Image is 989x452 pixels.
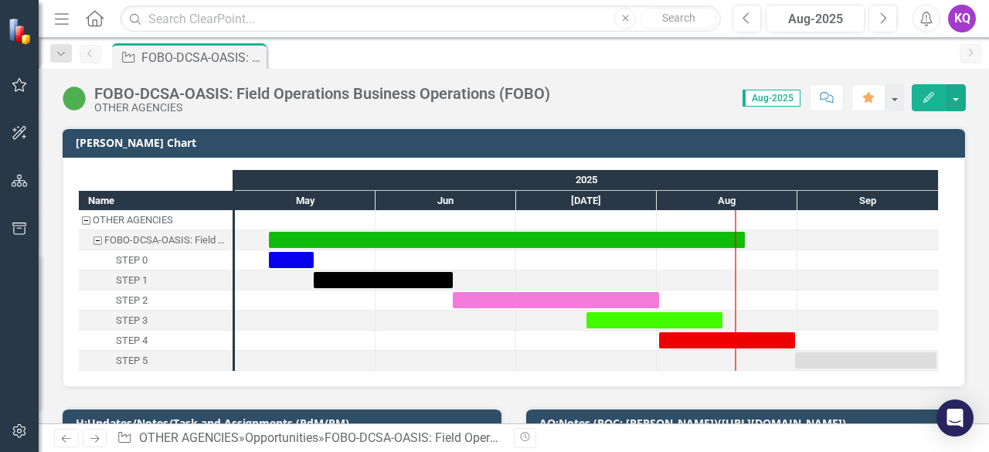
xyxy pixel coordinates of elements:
[116,291,148,311] div: STEP 2
[79,270,233,291] div: STEP 1
[269,232,745,248] div: Task: Start date: 2025-05-08 End date: 2025-08-20
[79,210,233,230] div: OTHER AGENCIES
[116,331,148,351] div: STEP 4
[771,10,859,29] div: Aug-2025
[8,17,35,44] img: ClearPoint Strategy
[269,252,314,268] div: Task: Start date: 2025-05-08 End date: 2025-05-18
[245,430,318,445] a: Opportunities
[235,191,376,211] div: May
[79,351,233,371] div: STEP 5
[79,250,233,270] div: STEP 0
[79,311,233,331] div: Task: Start date: 2025-07-16 End date: 2025-08-15
[93,210,173,230] div: OTHER AGENCIES
[79,250,233,270] div: Task: Start date: 2025-05-08 End date: 2025-05-18
[235,170,939,190] div: 2025
[62,86,87,110] img: Active
[94,85,550,102] div: FOBO-DCSA-OASIS: Field Operations Business Operations (FOBO)
[79,230,233,250] div: Task: Start date: 2025-05-08 End date: 2025-08-20
[79,311,233,331] div: STEP 3
[79,351,233,371] div: Task: Start date: 2025-08-31 End date: 2025-09-30
[104,230,228,250] div: FOBO-DCSA-OASIS: Field Operations Business Operations (FOBO)
[79,331,233,351] div: Task: Start date: 2025-08-01 End date: 2025-08-31
[79,331,233,351] div: STEP 4
[116,270,148,291] div: STEP 1
[657,191,797,211] div: Aug
[79,291,233,311] div: STEP 2
[314,272,453,288] div: Task: Start date: 2025-05-18 End date: 2025-06-17
[139,430,239,445] a: OTHER AGENCIES
[795,352,936,369] div: Task: Start date: 2025-08-31 End date: 2025-09-30
[659,332,795,348] div: Task: Start date: 2025-08-01 End date: 2025-08-31
[120,5,721,32] input: Search ClearPoint...
[948,5,976,32] button: KQ
[76,137,957,148] h3: [PERSON_NAME] Chart
[79,270,233,291] div: Task: Start date: 2025-05-18 End date: 2025-06-17
[743,90,800,107] span: Aug-2025
[79,191,233,210] div: Name
[586,312,722,328] div: Task: Start date: 2025-07-16 End date: 2025-08-15
[116,311,148,331] div: STEP 3
[539,417,957,429] h3: AQ:Notes (POC: [PERSON_NAME])([URL][DOMAIN_NAME])
[662,12,695,24] span: Search
[141,48,263,67] div: FOBO-DCSA-OASIS: Field Operations Business Operations (FOBO)
[79,230,233,250] div: FOBO-DCSA-OASIS: Field Operations Business Operations (FOBO)
[640,8,717,29] button: Search
[376,191,516,211] div: Jun
[117,430,502,447] div: » »
[453,292,659,308] div: Task: Start date: 2025-06-17 End date: 2025-08-01
[116,250,148,270] div: STEP 0
[79,291,233,311] div: Task: Start date: 2025-06-17 End date: 2025-08-01
[94,102,550,114] div: OTHER AGENCIES
[797,191,939,211] div: Sep
[516,191,657,211] div: Jul
[325,430,682,445] div: FOBO-DCSA-OASIS: Field Operations Business Operations (FOBO)
[79,210,233,230] div: Task: OTHER AGENCIES Start date: 2025-05-08 End date: 2025-05-09
[76,417,494,429] h3: H:Updates/Notes/Task and Assignments (PdM/PM)
[936,399,974,437] div: Open Intercom Messenger
[116,351,148,371] div: STEP 5
[766,5,865,32] button: Aug-2025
